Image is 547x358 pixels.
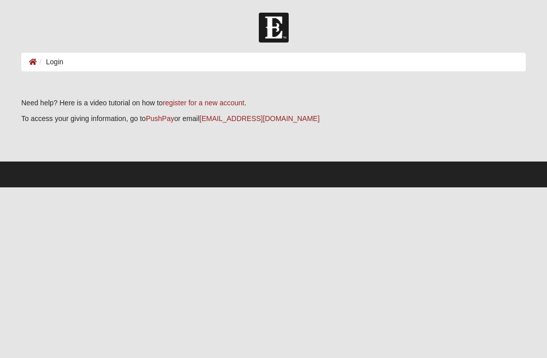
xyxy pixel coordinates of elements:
img: Church of Eleven22 Logo [259,13,289,43]
li: Login [37,57,63,67]
a: register for a new account [163,99,244,107]
p: To access your giving information, go to or email [21,113,526,124]
a: [EMAIL_ADDRESS][DOMAIN_NAME] [200,114,320,123]
p: Need help? Here is a video tutorial on how to . [21,98,526,108]
a: PushPay [146,114,174,123]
